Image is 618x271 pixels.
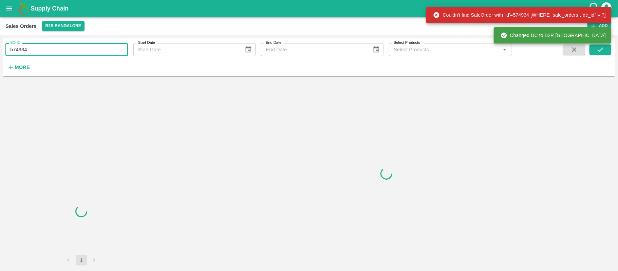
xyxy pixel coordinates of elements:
strong: More [15,65,30,70]
img: logo [17,2,31,15]
button: open drawer [1,1,17,16]
label: Select Products [394,40,420,46]
label: Start Date [138,40,155,46]
b: Supply Chain [31,5,69,12]
nav: pagination navigation [62,255,101,266]
a: Supply Chain [31,4,588,13]
div: account of current user [600,1,613,16]
div: Sales Orders [5,22,37,31]
div: customer-support [588,2,600,15]
input: End Date [261,43,367,56]
button: Choose date [242,43,255,56]
input: Start Date [133,43,239,56]
button: More [5,61,32,73]
div: Changed DC to B2R [GEOGRAPHIC_DATA] [501,29,606,41]
input: Enter SO ID [5,43,128,56]
button: Select DC [42,21,85,31]
button: Choose date [370,43,383,56]
label: End Date [266,40,281,46]
button: Open [500,45,509,54]
label: SO ID [10,40,20,46]
button: page 1 [76,255,87,266]
input: Select Products [391,45,498,54]
div: Couldn't find SaleOrder with 'id'=574934 [WHERE `sale_orders`.`dc_id` = ?] [433,9,606,21]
